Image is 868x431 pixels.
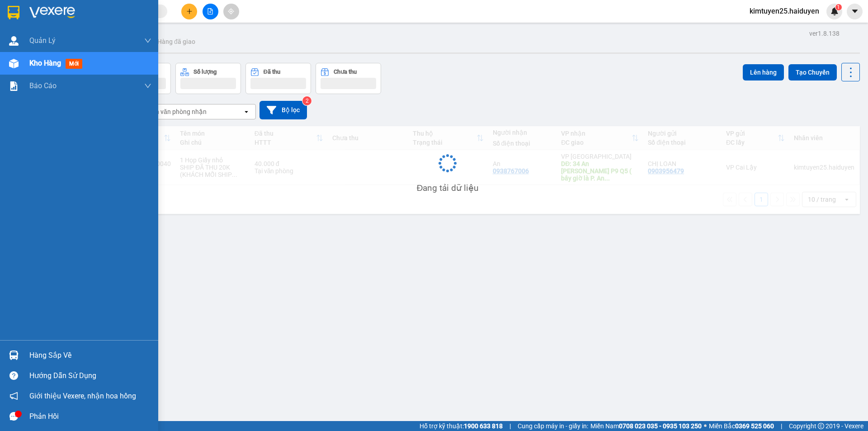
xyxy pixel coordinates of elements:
strong: 0708 023 035 - 0935 103 250 [619,422,702,430]
button: caret-down [847,4,863,19]
button: Bộ lọc [259,101,307,119]
span: message [9,412,18,421]
button: Tạo Chuyến [788,64,837,81]
span: ⚪️ [704,424,707,428]
span: down [144,82,151,90]
div: Hàng sắp về [29,349,151,362]
span: kimtuyen25.haiduyen [742,5,826,17]
div: Phản hồi [29,410,151,423]
span: Kho hàng [29,59,61,67]
span: aim [228,8,234,14]
img: warehouse-icon [9,59,19,68]
div: Đang tải dữ liệu [417,181,479,195]
strong: 1900 633 818 [464,422,503,430]
img: warehouse-icon [9,36,19,46]
span: copyright [818,423,824,429]
span: file-add [207,8,213,14]
span: mới [66,59,82,69]
button: file-add [203,4,218,19]
button: aim [223,4,239,19]
span: notification [9,392,18,400]
span: | [509,421,511,431]
button: Lên hàng [743,64,784,81]
span: Quản Lý [29,35,56,46]
span: plus [186,8,193,14]
button: Đã thu [245,63,311,94]
span: Cung cấp máy in - giấy in: [518,421,588,431]
span: caret-down [851,7,859,15]
button: plus [181,4,197,19]
div: Hướng dẫn sử dụng [29,369,151,383]
span: question-circle [9,371,18,380]
span: Giới thiệu Vexere, nhận hoa hồng [29,390,136,402]
button: Hàng đã giao [150,31,203,52]
span: | [781,421,782,431]
img: warehouse-icon [9,350,19,360]
div: Chưa thu [334,69,357,75]
span: Báo cáo [29,80,57,91]
div: Chọn văn phòng nhận [144,107,207,116]
button: Số lượng [175,63,241,94]
span: Miền Nam [590,421,702,431]
span: down [144,37,151,44]
img: logo-vxr [8,6,19,19]
button: Chưa thu [316,63,381,94]
img: solution-icon [9,81,19,91]
span: Hỗ trợ kỹ thuật: [420,421,503,431]
sup: 1 [835,4,842,10]
strong: 0369 525 060 [735,422,774,430]
div: ver 1.8.138 [809,28,840,38]
sup: 2 [302,96,311,105]
span: 1 [837,4,840,10]
svg: open [243,108,250,115]
img: icon-new-feature [830,7,839,15]
span: Miền Bắc [709,421,774,431]
div: Số lượng [193,69,217,75]
div: Đã thu [264,69,280,75]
